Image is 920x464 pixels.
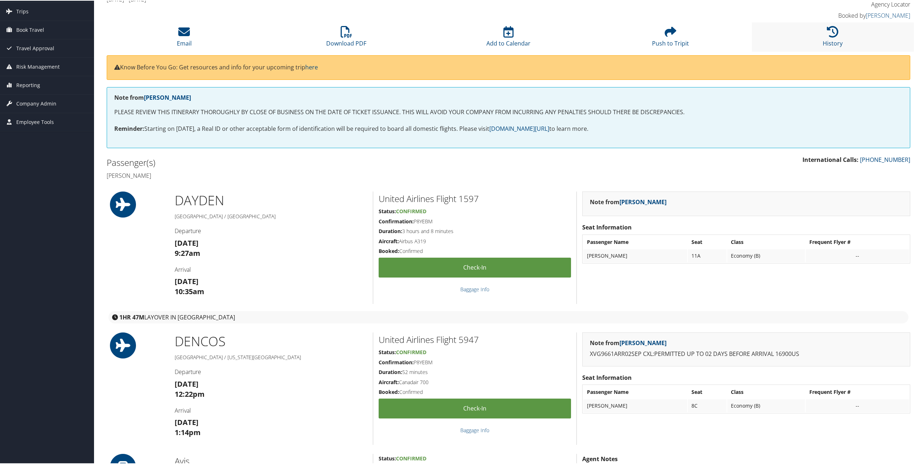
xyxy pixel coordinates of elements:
[16,2,29,20] span: Trips
[379,358,414,365] strong: Confirmation:
[379,368,402,375] strong: Duration:
[809,402,906,408] div: --
[114,124,144,132] strong: Reminder:
[802,155,859,163] strong: International Calls:
[16,39,54,57] span: Travel Approval
[379,247,571,254] h5: Confirmed
[727,385,805,398] th: Class
[727,249,805,262] td: Economy (B)
[866,11,910,19] a: [PERSON_NAME]
[582,373,632,381] strong: Seat Information
[175,237,199,247] strong: [DATE]
[688,235,727,248] th: Seat
[379,454,396,461] strong: Status:
[175,427,201,437] strong: 1:14pm
[175,212,367,219] h5: [GEOGRAPHIC_DATA] / [GEOGRAPHIC_DATA]
[175,276,199,285] strong: [DATE]
[119,313,144,321] strong: 1HR 47M
[107,171,503,179] h4: [PERSON_NAME]
[809,252,906,258] div: --
[489,124,549,132] a: [DOMAIN_NAME][URL]
[379,368,571,375] h5: 52 minutes
[114,124,903,133] p: Starting on [DATE], a Real ID or other acceptable form of identification will be required to boar...
[379,388,571,395] h5: Confirmed
[619,338,666,346] a: [PERSON_NAME]
[175,378,199,388] strong: [DATE]
[590,338,666,346] strong: Note from
[823,29,843,47] a: History
[379,388,399,395] strong: Booked:
[175,191,367,209] h1: DAY DEN
[688,249,727,262] td: 11A
[16,94,56,112] span: Company Admin
[582,454,618,462] strong: Agent Notes
[379,247,399,254] strong: Booked:
[717,11,910,19] h4: Booked by
[379,358,571,365] h5: P8YEBM
[16,57,60,75] span: Risk Management
[175,226,367,234] h4: Departure
[582,223,632,231] strong: Seat Information
[396,454,426,461] span: Confirmed
[305,63,318,70] a: here
[379,333,571,345] h2: United Airlines Flight 5947
[396,207,426,214] span: Confirmed
[114,62,903,72] p: Know Before You Go: Get resources and info for your upcoming trip
[583,249,687,262] td: [PERSON_NAME]
[379,237,571,244] h5: Airbus A319
[175,417,199,426] strong: [DATE]
[379,348,396,355] strong: Status:
[175,286,204,296] strong: 10:35am
[590,349,903,358] p: XVG9661ARR02SEP CXL:PERMITTED UP TO 02 DAYS BEFORE ARRIVAL 16900US
[486,29,531,47] a: Add to Calendar
[379,237,399,244] strong: Aircraft:
[806,385,909,398] th: Frequent Flyer #
[16,20,44,38] span: Book Travel
[860,155,910,163] a: [PHONE_NUMBER]
[460,285,489,292] a: Baggage Info
[175,353,367,360] h5: [GEOGRAPHIC_DATA] / [US_STATE][GEOGRAPHIC_DATA]
[175,406,367,414] h4: Arrival
[175,367,367,375] h4: Departure
[379,378,399,385] strong: Aircraft:
[652,29,689,47] a: Push to Tripit
[175,265,367,273] h4: Arrival
[177,29,192,47] a: Email
[379,227,571,234] h5: 3 hours and 8 minutes
[590,197,666,205] strong: Note from
[16,112,54,130] span: Employee Tools
[583,399,687,412] td: [PERSON_NAME]
[727,399,805,412] td: Economy (B)
[619,197,666,205] a: [PERSON_NAME]
[379,192,571,204] h2: United Airlines Flight 1597
[806,235,909,248] th: Frequent Flyer #
[379,207,396,214] strong: Status:
[326,29,366,47] a: Download PDF
[396,348,426,355] span: Confirmed
[114,93,191,101] strong: Note from
[727,235,805,248] th: Class
[583,235,687,248] th: Passenger Name
[107,156,503,168] h2: Passenger(s)
[379,217,571,224] h5: P8YEBM
[688,399,727,412] td: 8C
[16,76,40,94] span: Reporting
[379,257,571,277] a: Check-in
[379,398,571,418] a: Check-in
[583,385,687,398] th: Passenger Name
[108,310,908,323] div: layover in [GEOGRAPHIC_DATA]
[379,217,414,224] strong: Confirmation:
[688,385,727,398] th: Seat
[175,388,205,398] strong: 12:22pm
[114,107,903,116] p: PLEASE REVIEW THIS ITINERARY THOROUGHLY BY CLOSE OF BUSINESS ON THE DATE OF TICKET ISSUANCE. THIS...
[175,332,367,350] h1: DEN COS
[144,93,191,101] a: [PERSON_NAME]
[379,378,571,385] h5: Canadair 700
[460,426,489,433] a: Baggage Info
[379,227,402,234] strong: Duration:
[175,248,200,257] strong: 9:27am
